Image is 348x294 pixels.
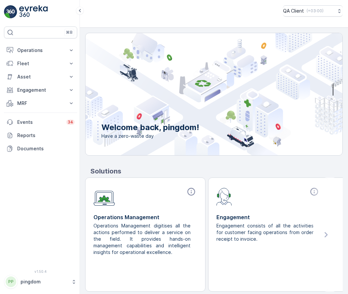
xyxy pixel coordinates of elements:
p: Welcome back, pingdom! [101,122,199,133]
p: Operations [17,47,64,54]
p: Solutions [90,166,343,176]
span: Have a zero-waste day [101,133,199,139]
p: Reports [17,132,75,139]
p: Operations Management digitises all the actions performed to deliver a service on the field. It p... [93,222,192,256]
button: Asset [4,70,77,83]
a: Reports [4,129,77,142]
p: Documents [17,145,75,152]
p: Engagement consists of all the activities for customer facing operations from order receipt to in... [216,222,315,242]
div: PP [6,276,16,287]
p: pingdom [21,278,68,285]
button: Operations [4,44,77,57]
p: Events [17,119,62,125]
p: ( +03:00 ) [307,8,323,14]
a: Documents [4,142,77,155]
img: module-icon [216,187,232,206]
button: Fleet [4,57,77,70]
img: logo_light-DOdMpM7g.png [19,5,48,19]
p: Engagement [17,87,64,93]
p: MRF [17,100,64,107]
p: ⌘B [66,30,73,35]
button: QA Client(+03:00) [283,5,343,17]
p: Engagement [216,213,320,221]
p: Fleet [17,60,64,67]
a: Events34 [4,116,77,129]
img: city illustration [56,33,342,155]
button: MRF [4,97,77,110]
button: PPpingdom [4,275,77,289]
p: 34 [68,120,73,125]
img: module-icon [93,187,115,206]
img: logo [4,5,17,19]
p: QA Client [283,8,304,14]
p: Operations Management [93,213,197,221]
p: Asset [17,73,64,80]
span: v 1.50.4 [4,269,77,273]
button: Engagement [4,83,77,97]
